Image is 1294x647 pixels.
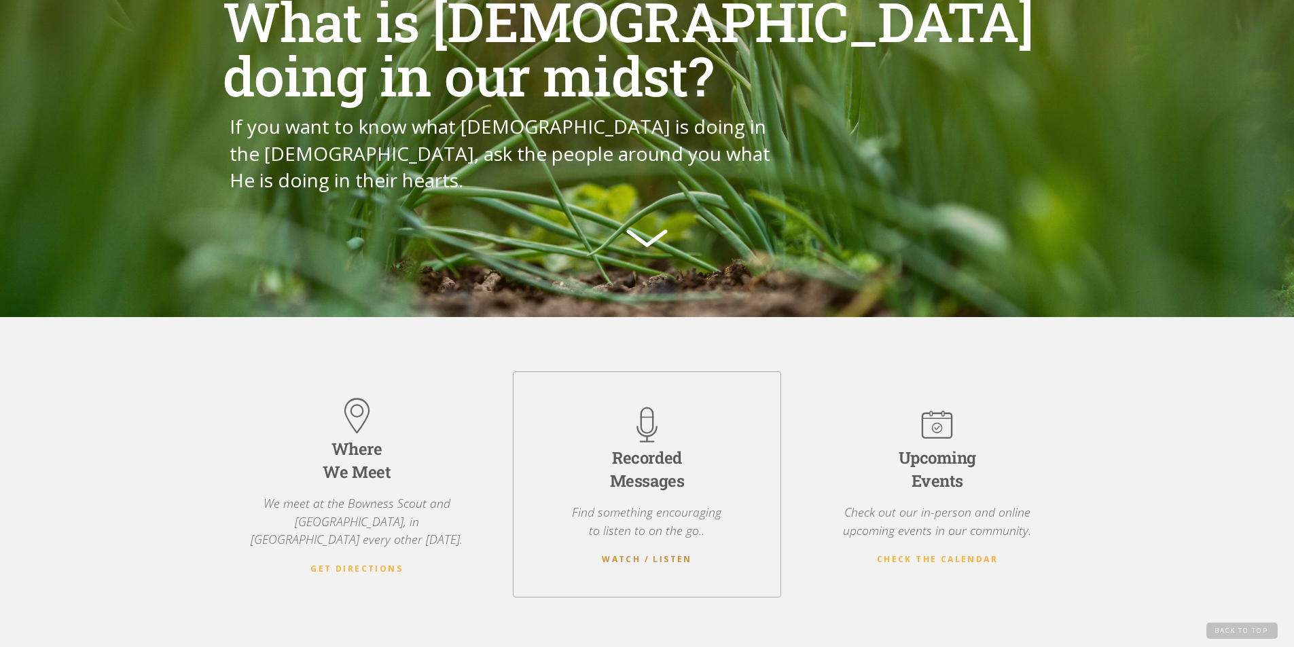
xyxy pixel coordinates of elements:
div: Recorded Messages [610,447,684,492]
p: Check out our in-person and online upcoming events in our community. [820,503,1054,539]
div: Upcoming Events [899,447,976,492]
p: We meet at the Bowness Scout and [GEOGRAPHIC_DATA], in [GEOGRAPHIC_DATA] every other [DATE]. [240,494,474,548]
a: Get Directions [310,563,403,575]
a: Check the Calendar [877,553,998,566]
p: Find something encouraging to listen to on the go.. [572,503,721,539]
a: Watch / Listen [602,553,692,566]
strong: Check the Calendar [877,553,998,565]
p: If you want to know what [DEMOGRAPHIC_DATA] is doing in the [DEMOGRAPHIC_DATA], ask the people ar... [230,113,782,193]
strong: Watch / Listen [602,553,692,565]
a: Back to Top [1206,623,1278,639]
div: Where We Meet [323,438,391,483]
